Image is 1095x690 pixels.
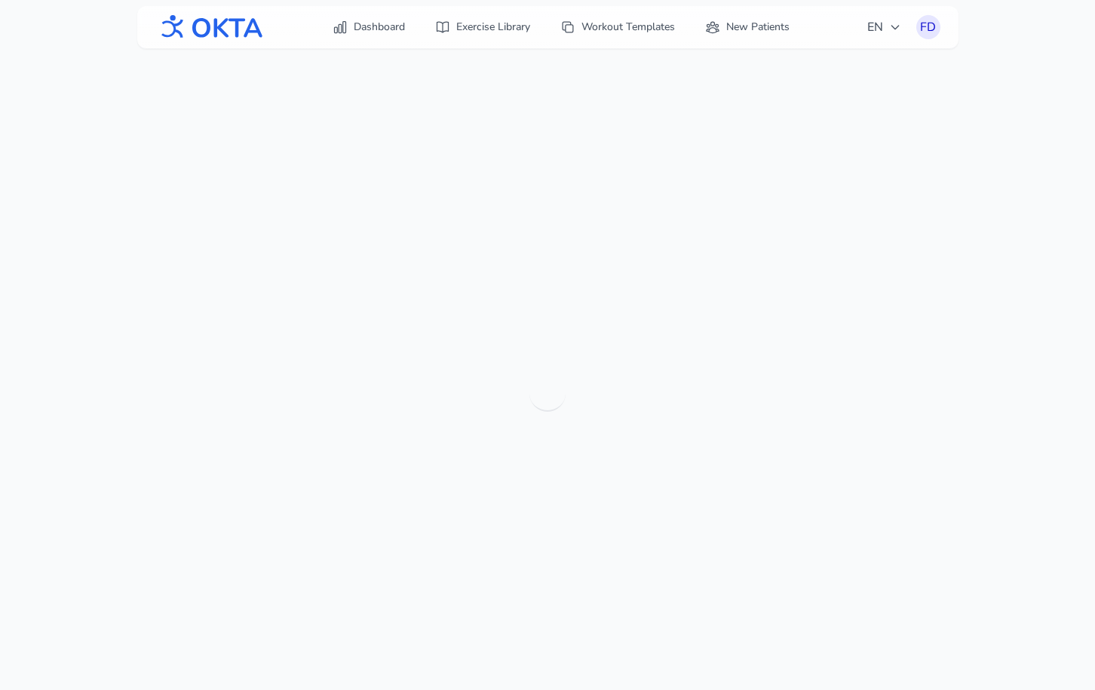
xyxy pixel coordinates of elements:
a: New Patients [696,14,799,41]
button: FD [916,15,940,39]
a: Workout Templates [551,14,684,41]
button: EN [858,12,910,42]
span: EN [867,18,901,36]
img: OKTA logo [155,8,264,47]
a: Exercise Library [426,14,539,41]
a: Dashboard [324,14,414,41]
